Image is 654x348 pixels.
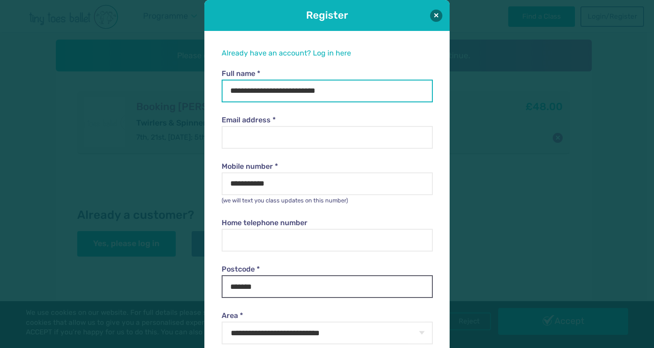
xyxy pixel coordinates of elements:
[222,218,432,228] label: Home telephone number
[230,8,424,22] h1: Register
[222,49,351,57] a: Already have an account? Log in here
[222,197,348,204] small: (we will text you class updates on this number)
[222,161,432,171] label: Mobile number *
[222,264,432,274] label: Postcode *
[222,115,432,125] label: Email address *
[222,69,432,79] label: Full name *
[222,311,432,321] label: Area *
